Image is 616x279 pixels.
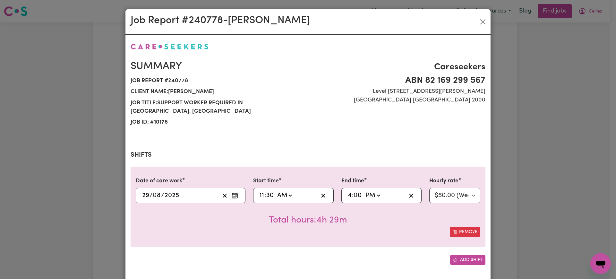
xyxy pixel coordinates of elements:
iframe: Button to launch messaging window [590,253,611,274]
button: Enter the date of care work [230,191,240,200]
label: Date of care work [136,177,182,185]
span: Job title: Support Worker Required in [GEOGRAPHIC_DATA], [GEOGRAPHIC_DATA] [131,98,304,117]
input: ---- [164,191,179,200]
img: Careseekers logo [131,44,209,49]
span: 0 [153,192,157,199]
input: -- [259,191,264,200]
span: 0 [354,192,357,199]
span: / [161,192,164,199]
button: Clear date [220,191,230,200]
span: Level [STREET_ADDRESS][PERSON_NAME] [312,87,485,96]
button: Close [478,17,488,27]
span: Client name: [PERSON_NAME] [131,86,304,97]
span: Job report # 240778 [131,75,304,86]
button: Add another shift [450,255,485,265]
label: End time [341,177,364,185]
span: [GEOGRAPHIC_DATA] [GEOGRAPHIC_DATA] 2000 [312,96,485,104]
input: -- [347,191,352,200]
span: Total hours worked: 4 hours 29 minutes [269,216,347,225]
span: Careseekers [312,60,485,74]
h2: Job Report # 240778 - [PERSON_NAME] [131,14,310,27]
span: : [264,192,266,199]
span: ABN 82 169 299 567 [312,74,485,87]
input: -- [142,191,150,200]
input: -- [354,191,362,200]
span: : [352,192,354,199]
input: -- [266,191,274,200]
h2: Summary [131,60,304,73]
label: Start time [253,177,279,185]
input: -- [153,191,161,200]
button: Remove this shift [450,227,480,237]
label: Hourly rate [429,177,458,185]
h2: Shifts [131,151,485,159]
span: Job ID: # 10178 [131,117,304,128]
span: / [150,192,153,199]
